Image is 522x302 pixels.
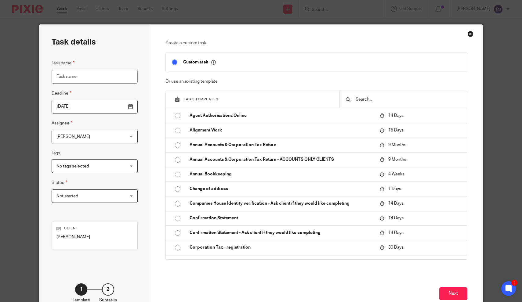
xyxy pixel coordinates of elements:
[190,215,374,221] p: Confirmation Statement
[388,201,404,206] span: 14 Days
[388,157,406,162] span: 9 Months
[165,40,467,46] p: Create a custom task
[388,187,401,191] span: 1 Days
[190,171,374,177] p: Annual Bookkeeping
[388,216,404,220] span: 14 Days
[56,164,89,168] span: No tags selected
[388,231,404,235] span: 14 Days
[439,287,467,300] button: Next
[184,98,219,101] span: Task templates
[511,280,517,286] div: 2
[388,113,404,118] span: 14 Days
[52,37,96,47] h2: Task details
[388,172,404,176] span: 4 Weeks
[190,244,374,250] p: Corporation Tax - registration
[52,90,71,97] label: Deadline
[355,96,461,103] input: Search...
[467,31,473,37] div: Close this dialog window
[190,200,374,207] p: Companies House Identity verification - Ask client if they would like completing
[56,135,90,139] span: [PERSON_NAME]
[56,234,133,240] p: [PERSON_NAME]
[190,127,374,133] p: Alignment Work
[52,179,67,186] label: Status
[190,230,374,236] p: Confirmation Statement - Ask client if they would like completing
[388,245,404,250] span: 30 Days
[52,59,74,67] label: Task name
[56,226,133,231] p: Client
[190,113,374,119] p: Agent Authorisations Online
[190,259,374,265] p: Disengagement
[388,128,404,132] span: 15 Days
[52,100,138,113] input: Pick a date
[52,70,138,84] input: Task name
[102,283,114,296] div: 2
[190,186,374,192] p: Change of address
[388,143,406,147] span: 9 Months
[165,78,467,84] p: Or use an existing template
[56,194,78,198] span: Not started
[183,59,216,65] p: Custom task
[52,120,72,127] label: Assignee
[75,283,87,296] div: 1
[52,150,60,156] label: Tags
[190,142,374,148] p: Annual Accounts & Corporation Tax Return
[190,156,374,163] p: Annual Accounts & Corporation Tax Return - ACCOUNTS ONLY CLIENTS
